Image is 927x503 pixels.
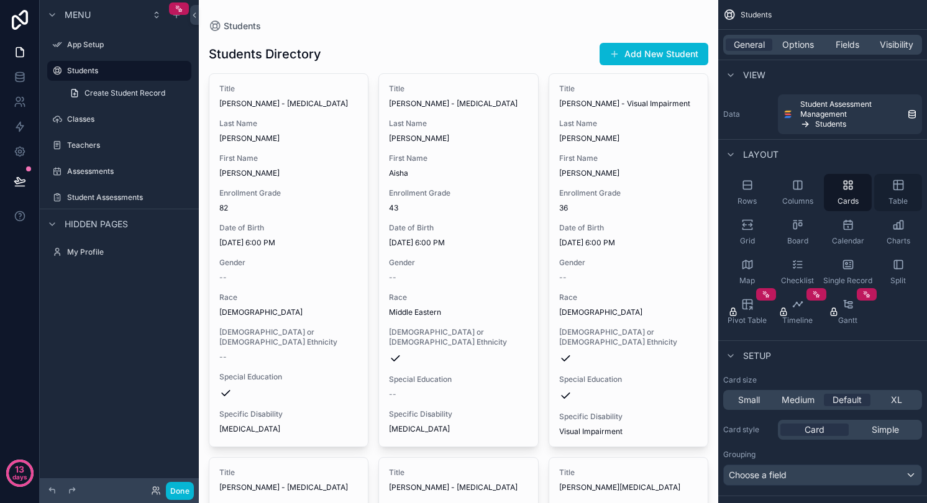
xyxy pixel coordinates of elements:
a: Student Assessment ManagementStudents [778,94,922,134]
span: Calendar [832,236,864,246]
span: General [734,39,765,51]
span: Pivot Table [728,315,767,325]
span: Charts [887,236,910,246]
button: Choose a field [723,464,922,486]
span: Board [787,236,808,246]
span: Checklist [781,276,814,286]
a: Teachers [47,135,191,155]
label: Student Assessments [67,193,189,202]
button: Single Record [824,253,872,291]
span: Fields [836,39,859,51]
a: Assessments [47,161,191,181]
label: Data [723,109,773,119]
button: Table [874,174,922,211]
span: Split [890,276,906,286]
span: Columns [782,196,813,206]
a: App Setup [47,35,191,55]
span: Students [741,10,772,20]
button: Pivot Table [723,293,771,330]
button: Rows [723,174,771,211]
span: Student Assessment Management [800,99,902,119]
a: Classes [47,109,191,129]
span: Choose a field [729,469,787,480]
button: Map [723,253,771,291]
label: Classes [67,114,189,124]
label: Card style [723,425,773,435]
span: View [743,69,765,81]
button: Board [774,214,821,251]
button: Calendar [824,214,872,251]
button: Grid [723,214,771,251]
span: Card [805,424,824,436]
span: Create Student Record [84,88,165,98]
span: Default [833,394,862,406]
button: Columns [774,174,821,211]
button: Cards [824,174,872,211]
span: XL [891,394,902,406]
span: Small [738,394,760,406]
span: Map [739,276,755,286]
button: Checklist [774,253,821,291]
a: Students [47,61,191,81]
label: Teachers [67,140,189,150]
label: Grouping [723,450,756,460]
a: Student Assessments [47,188,191,207]
span: Hidden pages [65,218,128,230]
label: My Profile [67,247,189,257]
button: Charts [874,214,922,251]
button: Gantt [824,293,872,330]
a: Create Student Record [62,83,191,103]
img: SmartSuite logo [783,109,793,119]
span: Gantt [838,315,857,325]
button: Done [166,482,194,500]
button: Timeline [774,293,821,330]
span: Medium [782,394,815,406]
span: Rows [737,196,757,206]
span: Menu [65,9,91,21]
span: Simple [872,424,899,436]
label: Assessments [67,166,189,176]
span: Students [815,119,846,129]
span: Setup [743,350,771,362]
span: Grid [740,236,755,246]
label: App Setup [67,40,189,50]
span: Single Record [823,276,872,286]
span: Visibility [880,39,913,51]
label: Students [67,66,184,76]
label: Card size [723,375,757,385]
button: Split [874,253,922,291]
span: Table [888,196,908,206]
span: Options [782,39,814,51]
span: Timeline [782,315,813,325]
span: Cards [838,196,859,206]
p: 13 [15,463,24,476]
p: days [12,468,27,486]
a: My Profile [47,242,191,262]
span: Layout [743,148,779,161]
